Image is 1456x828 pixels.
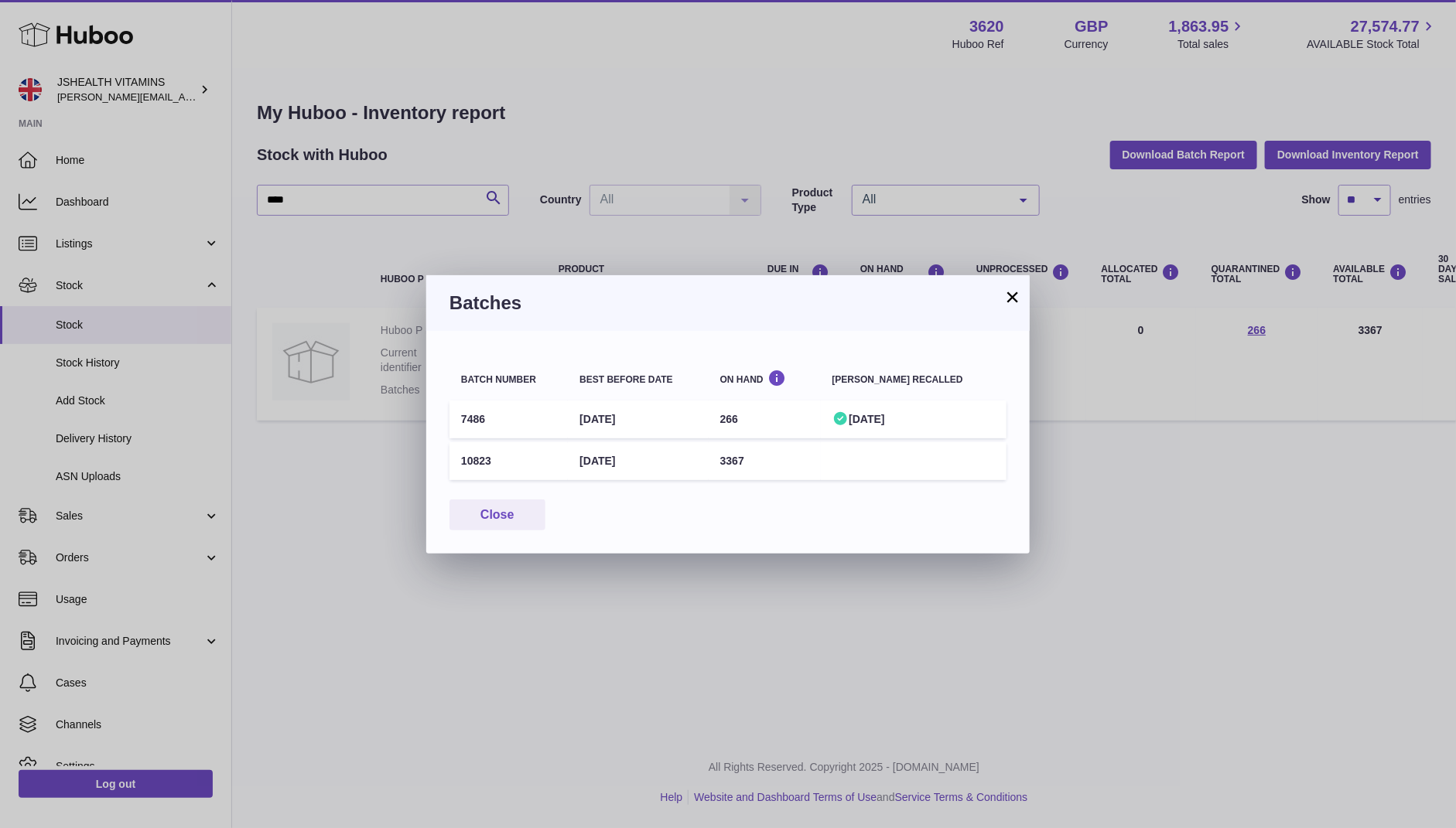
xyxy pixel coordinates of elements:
[720,370,809,384] div: On Hand
[832,412,995,427] div: [DATE]
[709,442,821,480] td: 3367
[449,442,568,480] td: 10823
[568,442,708,480] td: [DATE]
[449,400,568,438] td: 7486
[709,400,821,438] td: 266
[832,375,995,385] div: [PERSON_NAME] recalled
[568,400,708,438] td: [DATE]
[1003,288,1022,306] button: ×
[579,375,696,385] div: Best before date
[461,375,556,385] div: Batch number
[449,499,545,531] button: Close
[449,291,1007,315] h3: Batches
